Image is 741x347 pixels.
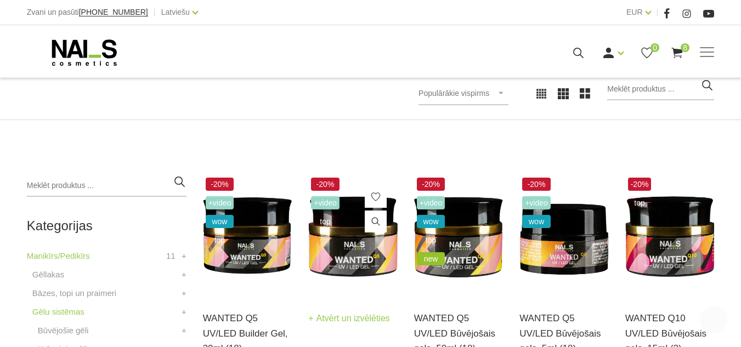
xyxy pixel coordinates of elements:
[27,5,148,19] div: Zvani un pasūti
[519,175,609,297] img: Gels WANTED NAILS cosmetics tehniķu komanda ir radījusi gelu, kas ilgi jau ir katra meistara mekl...
[414,175,504,297] img: Gels WANTED NAILS cosmetics tehniķu komanda ir radījusi gelu, kas ilgi jau ir katra meistara mekl...
[417,215,445,228] span: wow
[651,43,659,52] span: 0
[628,178,652,191] span: -20%
[27,219,186,233] h2: Kategorijas
[657,5,659,19] span: |
[522,196,551,209] span: +Video
[206,234,234,247] span: top
[206,178,234,191] span: -20%
[681,43,689,52] span: 8
[607,78,714,100] input: Meklēt produktus ...
[628,196,652,209] span: top
[640,46,654,60] a: 0
[311,178,340,191] span: -20%
[670,46,684,60] a: 8
[522,178,551,191] span: -20%
[626,5,643,19] a: EUR
[27,249,90,263] a: Manikīrs/Pedikīrs
[417,178,445,191] span: -20%
[182,249,186,263] a: +
[182,324,186,337] a: +
[161,5,190,19] a: Latviešu
[203,175,292,297] img: Gels WANTED NAILS cosmetics tehniķu komanda ir radījusi gelu, kas ilgi jau ir katra meistara mekl...
[79,8,148,16] a: [PHONE_NUMBER]
[206,196,234,209] span: +Video
[522,215,551,228] span: wow
[182,268,186,281] a: +
[32,287,116,300] a: Bāzes, topi un praimeri
[418,89,489,98] span: Populārākie vispirms
[417,234,445,247] span: top
[154,5,156,19] span: |
[417,196,445,209] span: +Video
[27,175,186,197] input: Meklēt produktus ...
[182,287,186,300] a: +
[38,324,89,337] a: Būvējošie gēli
[32,305,84,318] a: Gēlu sistēmas
[206,215,234,228] span: wow
[417,252,445,265] span: new
[308,311,390,326] a: Atvērt un izvēlēties
[625,175,715,297] img: Gels WANTED NAILS cosmetics tehniķu komanda ir radījusi gelu, kas ilgi jau ir katra meistara mekl...
[311,196,340,209] span: +Video
[166,249,176,263] span: 11
[308,175,398,297] img: Gels WANTED NAILS cosmetics tehniķu komanda ir radījusi gelu, kas ilgi jau ir katra meistara mekl...
[311,215,340,228] span: top
[32,268,64,281] a: Gēllakas
[182,305,186,318] a: +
